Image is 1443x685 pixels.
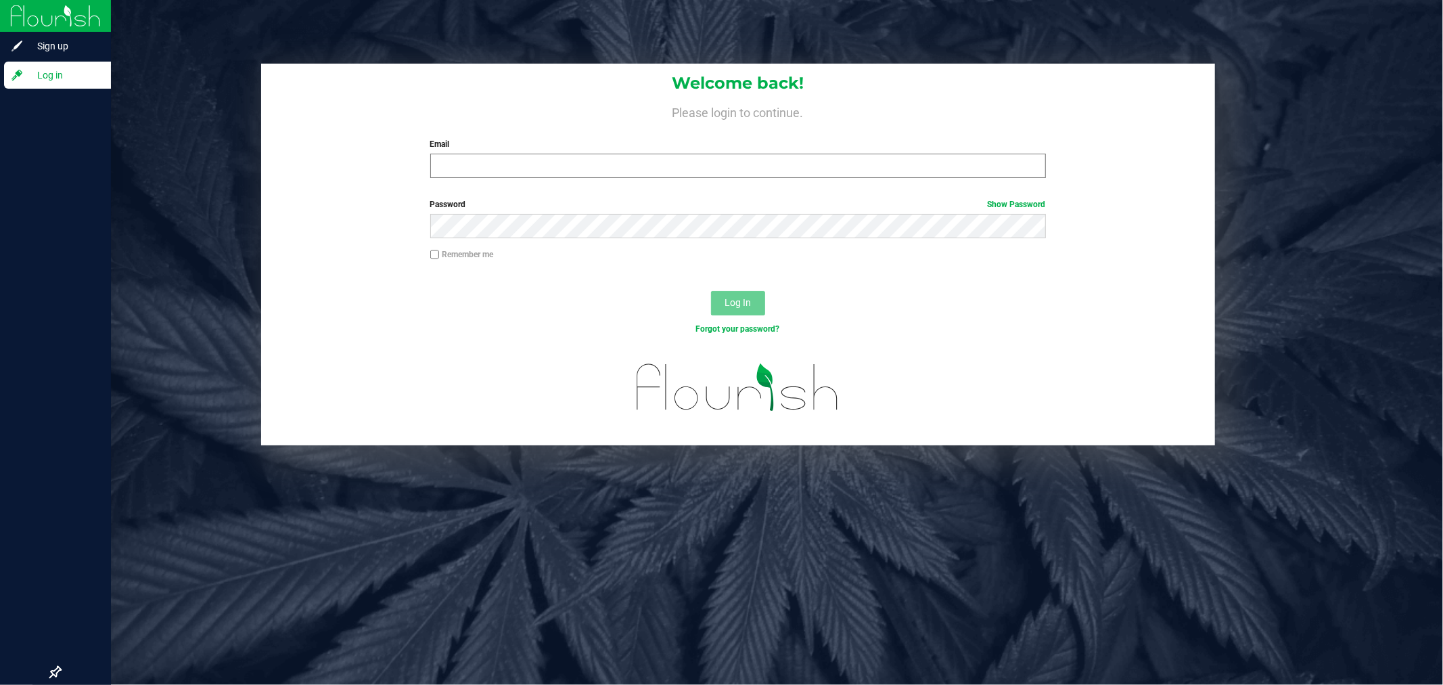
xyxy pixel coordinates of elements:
[10,68,24,82] inline-svg: Log in
[10,39,24,53] inline-svg: Sign up
[430,250,440,259] input: Remember me
[618,349,857,426] img: flourish_logo.svg
[24,38,105,54] span: Sign up
[711,291,765,315] button: Log In
[696,324,780,334] a: Forgot your password?
[988,200,1046,209] a: Show Password
[261,74,1215,92] h1: Welcome back!
[430,138,1046,150] label: Email
[261,103,1215,119] h4: Please login to continue.
[24,67,105,83] span: Log in
[430,200,466,209] span: Password
[725,297,751,308] span: Log In
[430,248,494,261] label: Remember me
